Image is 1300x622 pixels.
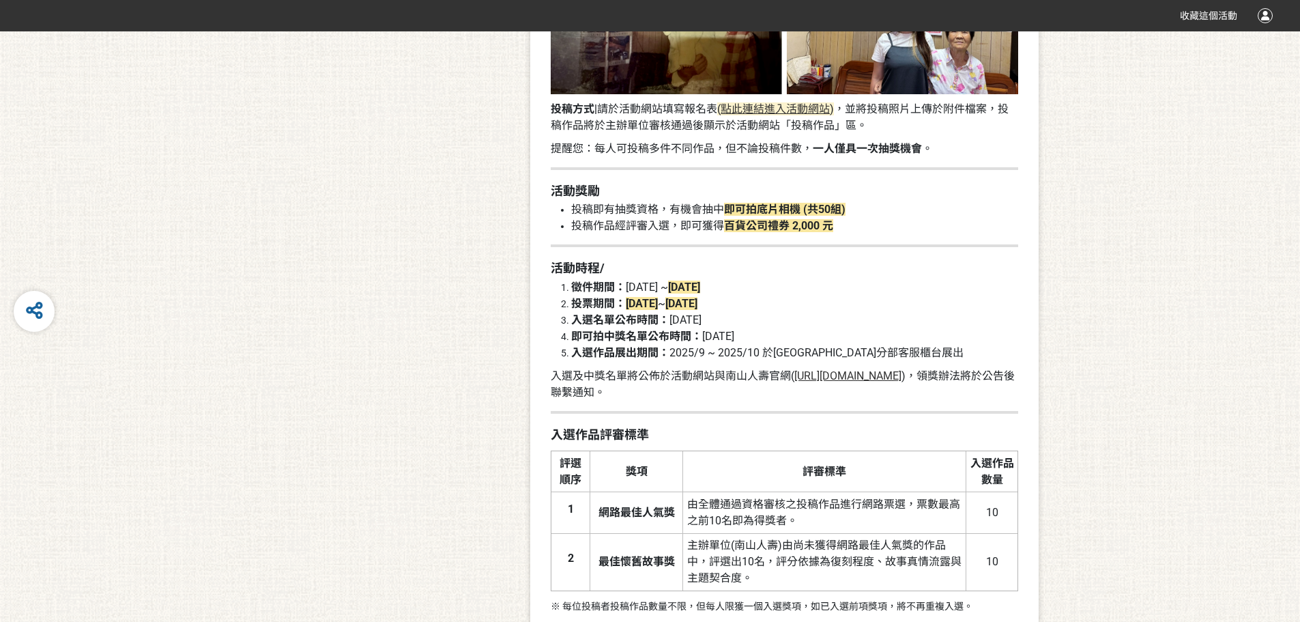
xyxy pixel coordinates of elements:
span: [DATE] [571,330,734,343]
span: 獎項 [626,465,648,478]
strong: [DATE] [626,297,658,310]
strong: 投票期間： [571,297,626,310]
span: 2 [568,552,574,565]
strong: 百貨公司禮券 2,000 元 [724,219,833,232]
span: 點此連結進入活動網站 [721,102,830,115]
span: ，並將投稿照片上傳於附件檔案，投稿作品將於主辦單位審核通過後顯示於活動網站「投稿作品」區。 [551,102,1009,132]
strong: 入選作品展出期間： [571,346,669,359]
span: 入選及中獎名單將公佈於活動網站與南山人壽官網( [551,369,794,382]
span: 評選順序 [560,457,581,486]
span: 評審標準 [803,465,846,478]
span: ) [830,102,834,115]
span: [DATE] [571,313,702,326]
span: 由全體通過資格審核之投稿作品進行網路票選，票數最高之前10名即為得獎者。 [687,498,960,527]
strong: 即可拍底片相機 (共50組) [724,203,846,216]
span: 主辦單位(南山人壽)由尚未獲得網路最佳人氣獎的作品中，評選出10名，評分依據為復刻程度、故事真情流露與主題契合度。 [687,539,962,584]
strong: 投稿方式| [551,102,597,115]
strong: 入選名單公布時間： [571,313,669,326]
span: ~ [658,297,665,310]
span: 1 [568,503,574,515]
strong: 入選作品評審標準 [551,427,649,442]
span: 最佳懷舊故事獎 [598,555,675,568]
span: 提醒您：每人可投稿多件不同作品，但不論投稿件數， 。 [551,142,933,155]
strong: 徵件期間： [571,281,626,294]
a: 點此連結進入活動網站 [721,104,830,115]
strong: 一人僅具一次抽獎機會 [813,142,922,155]
strong: [DATE] [665,297,697,310]
strong: 即可拍中獎名單公布時間： [571,330,702,343]
span: 2025/9 ~ 2025/10 於[GEOGRAPHIC_DATA]分部客服櫃台展出 [571,346,964,359]
span: [DATE] ~ [571,281,668,294]
strong: [DATE] [668,281,700,294]
span: [URL][DOMAIN_NAME] [794,369,901,382]
span: 請於活動網站填寫報名表 [597,102,717,115]
span: 投稿即有抽獎資格，有機會抽中 [571,203,724,216]
span: ( [717,102,721,115]
span: 10 [986,555,998,568]
span: 入選作品數量 [970,457,1014,486]
strong: 活動時程/ [551,261,605,275]
a: [URL][DOMAIN_NAME] [794,371,901,382]
strong: 活動獎勵 [551,184,600,198]
span: 投稿作品經評審入選，即可獲得 [571,219,724,232]
span: 收藏這個活動 [1180,10,1237,21]
p: ※ 每位投稿者投稿作品數量不限，但每人限獲一個入選獎項，如已入選前項獎項，將不再重複入選。 [551,599,1018,614]
span: 網路最佳人氣獎 [598,506,675,519]
span: 10 [986,506,998,519]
